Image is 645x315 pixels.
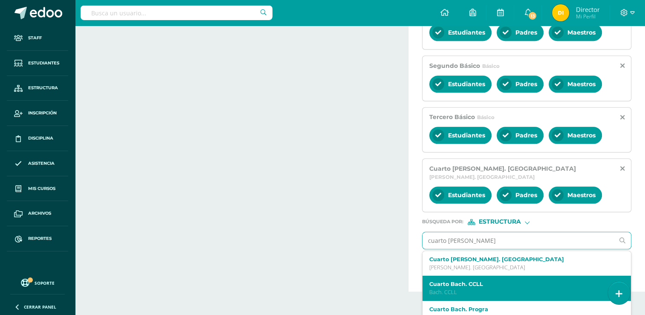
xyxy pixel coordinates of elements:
[429,174,535,180] span: [PERSON_NAME]. [GEOGRAPHIC_DATA]
[429,281,616,287] label: Cuarto Bach. CCLL
[448,191,485,199] span: Estudiantes
[28,60,59,67] span: Estudiantes
[528,11,537,20] span: 13
[35,280,55,286] span: Soporte
[477,114,495,120] span: Básico
[515,191,537,199] span: Padres
[567,131,596,139] span: Maestros
[567,29,596,36] span: Maestros
[576,13,599,20] span: Mi Perfil
[7,126,68,151] a: Disciplina
[422,232,614,249] input: Ej. Primero primaria
[28,235,52,242] span: Reportes
[479,219,521,224] span: Estructura
[515,29,537,36] span: Padres
[468,219,532,225] div: [object Object]
[24,304,56,310] span: Cerrar panel
[429,113,475,121] span: Tercero Básico
[429,306,616,312] label: Cuarto Bach. Progra
[429,256,616,262] label: Cuarto [PERSON_NAME]. [GEOGRAPHIC_DATA]
[7,201,68,226] a: Archivos
[7,76,68,101] a: Estructura
[28,35,42,41] span: Staff
[28,160,55,167] span: Asistencia
[567,191,596,199] span: Maestros
[448,80,485,88] span: Estudiantes
[7,26,68,51] a: Staff
[7,101,68,126] a: Inscripción
[429,264,616,271] p: [PERSON_NAME]. [GEOGRAPHIC_DATA]
[28,210,51,217] span: Archivos
[7,151,68,176] a: Asistencia
[422,219,463,224] span: Búsqueda por :
[429,62,480,70] span: Segundo Básico
[81,6,272,20] input: Busca un usuario...
[482,63,500,69] span: Básico
[515,131,537,139] span: Padres
[429,165,576,172] span: Cuarto [PERSON_NAME]. [GEOGRAPHIC_DATA]
[448,29,485,36] span: Estudiantes
[567,80,596,88] span: Maestros
[28,135,53,142] span: Disciplina
[429,289,616,296] p: Bach. CCLL
[448,131,485,139] span: Estudiantes
[7,226,68,251] a: Reportes
[7,176,68,201] a: Mis cursos
[10,277,65,288] a: Soporte
[28,85,58,91] span: Estructura
[28,110,57,117] span: Inscripción
[552,4,569,21] img: 608136e48c3c14518f2ea00dfaf80bc2.png
[576,5,599,14] span: Director
[28,185,55,192] span: Mis cursos
[515,80,537,88] span: Padres
[7,51,68,76] a: Estudiantes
